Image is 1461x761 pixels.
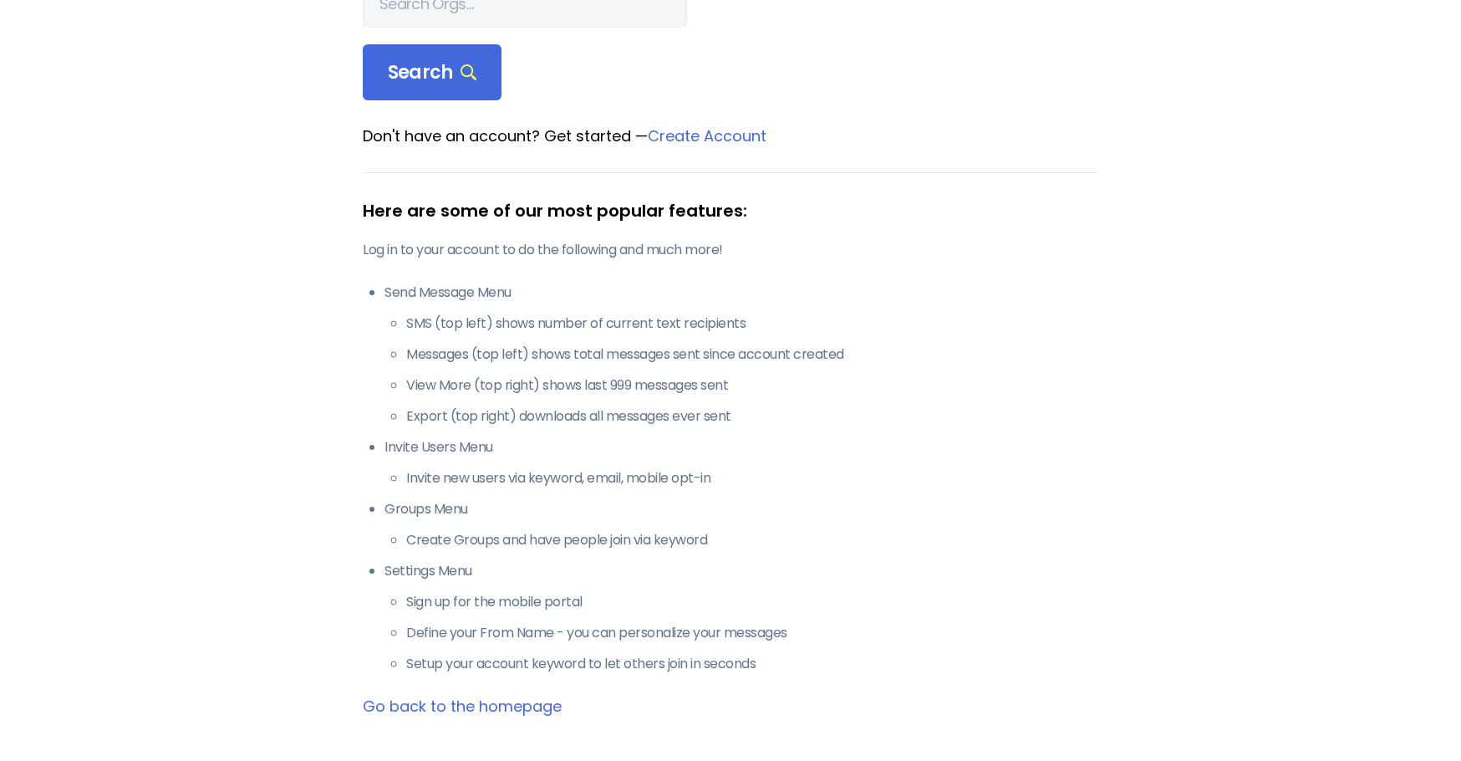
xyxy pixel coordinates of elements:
[406,345,1098,365] li: Messages (top left) shows total messages sent since account created
[406,406,1098,426] li: Export (top right) downloads all messages ever sent
[406,314,1098,334] li: SMS (top left) shows number of current text recipients
[648,125,766,146] a: Create Account
[406,468,1098,488] li: Invite new users via keyword, email, mobile opt-in
[363,198,1098,223] div: Here are some of our most popular features:
[406,592,1098,612] li: Sign up for the mobile portal
[363,696,562,717] a: Go back to the homepage
[406,530,1098,550] li: Create Groups and have people join via keyword
[406,654,1098,674] li: Setup your account keyword to let others join in seconds
[388,61,476,84] span: Search
[406,375,1098,396] li: View More (top right) shows last 999 messages sent
[384,561,1098,674] li: Settings Menu
[384,283,1098,426] li: Send Message Menu
[384,437,1098,488] li: Invite Users Menu
[363,240,1098,260] p: Log in to your account to do the following and much more!
[363,44,501,101] div: Search
[384,499,1098,550] li: Groups Menu
[406,623,1098,643] li: Define your From Name - you can personalize your messages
